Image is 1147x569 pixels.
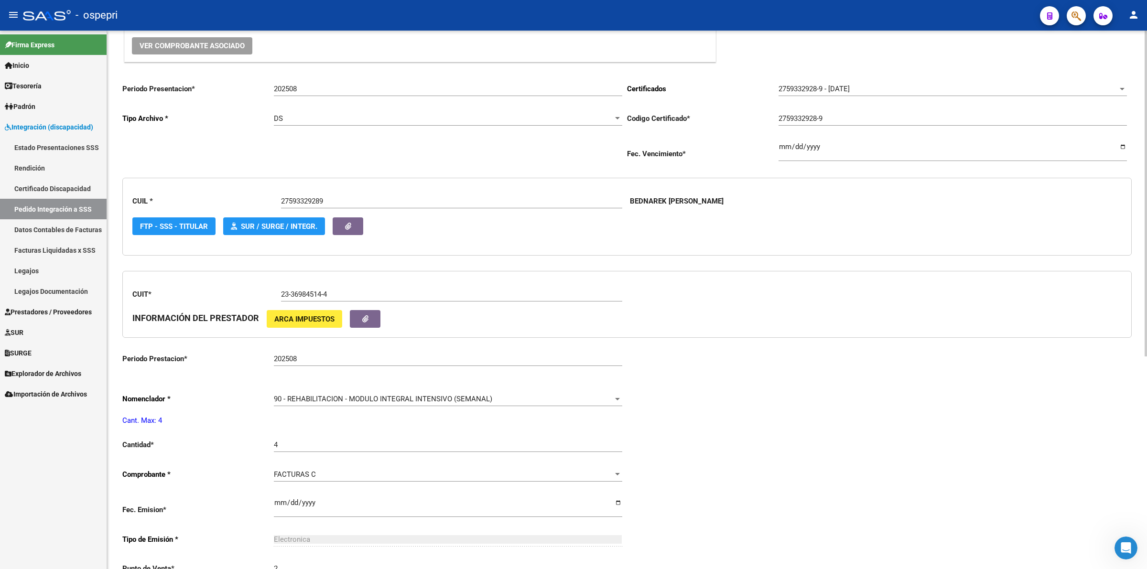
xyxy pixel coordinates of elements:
[5,60,29,71] span: Inicio
[122,354,274,364] p: Periodo Prestacion
[164,15,182,32] div: Cerrar
[10,145,182,195] div: Mensaje recienteProfile image for Ludmilagracias![PERSON_NAME]•Hace 1h
[38,322,58,329] span: Inicio
[122,84,274,94] p: Periodo Presentacion
[20,167,39,186] div: Profile image for Ludmila
[122,440,274,450] p: Cantidad
[5,101,35,112] span: Padrón
[274,395,492,403] span: 90 - REHABILITACION - MODULO INTEGRAL INTENSIVO (SEMANAL)
[274,114,283,123] span: DS
[223,217,325,235] button: SUR / SURGE / INTEGR.
[128,322,159,329] span: Mensajes
[627,149,779,159] p: Fec. Vencimiento
[8,9,19,21] mat-icon: menu
[140,42,245,50] span: Ver Comprobante Asociado
[5,307,92,317] span: Prestadores / Proveedores
[5,81,42,91] span: Tesorería
[627,84,779,94] p: Certificados
[140,222,208,231] span: FTP - SSS - Titular
[241,222,317,231] span: SUR / SURGE / INTEGR.
[19,117,172,133] p: Necesitás ayuda?
[20,153,172,163] div: Mensaje reciente
[122,505,274,515] p: Fec. Emision
[20,208,160,218] div: Envíanos un mensaje
[122,113,274,124] p: Tipo Archivo *
[5,389,87,399] span: Importación de Archivos
[132,217,216,235] button: FTP - SSS - Titular
[1115,537,1137,559] iframe: Intercom live chat
[43,168,69,175] span: gracias!
[96,298,191,336] button: Mensajes
[5,327,23,338] span: SUR
[100,177,131,187] div: • Hace 1h
[43,177,98,187] div: [PERSON_NAME]
[5,40,54,50] span: Firma Express
[274,535,310,544] span: Electronica
[274,470,316,479] span: FACTURAS C
[122,394,274,404] p: Nomenclador *
[10,159,181,194] div: Profile image for Ludmilagracias![PERSON_NAME]•Hace 1h
[76,5,118,26] span: - ospepri
[779,85,850,93] span: 2759332928-9 - [DATE]
[1128,9,1139,21] mat-icon: person
[274,315,335,323] span: ARCA Impuestos
[627,113,779,124] p: Codigo Certificado
[122,534,274,545] p: Tipo de Emisión *
[132,289,281,300] p: CUIT
[267,310,342,328] button: ARCA Impuestos
[10,200,182,226] div: Envíanos un mensaje
[132,311,259,325] h3: INFORMACIÓN DEL PRESTADOR
[19,68,172,117] p: Hola! [GEOGRAPHIC_DATA]
[5,348,32,358] span: SURGE
[630,196,724,206] p: BEDNAREK [PERSON_NAME]
[122,469,274,480] p: Comprobante *
[132,196,281,206] p: CUIL *
[122,415,627,426] p: Cant. Max: 4
[5,122,93,132] span: Integración (discapacidad)
[132,37,252,54] button: Ver Comprobante Asociado
[5,368,81,379] span: Explorador de Archivos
